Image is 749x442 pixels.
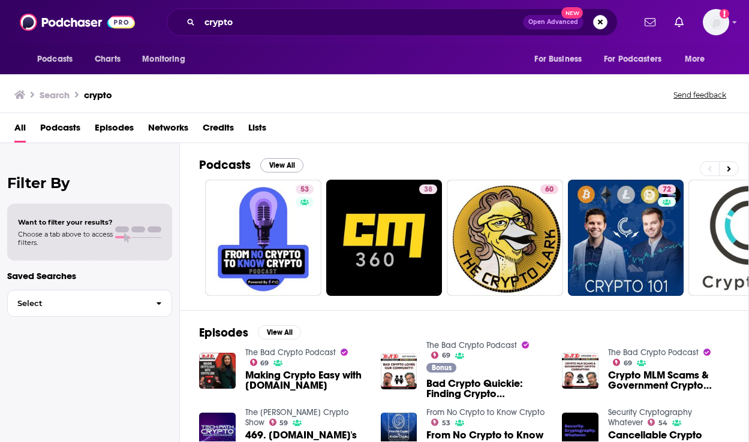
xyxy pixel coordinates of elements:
span: 53 [442,420,450,426]
a: 59 [269,419,288,426]
span: Open Advanced [528,19,578,25]
button: open menu [596,48,679,71]
button: Show profile menu [703,9,729,35]
svg: Add a profile image [720,9,729,19]
button: Open AdvancedNew [523,15,583,29]
span: Logged in as HughE [703,9,729,35]
a: Credits [203,118,234,143]
span: Choose a tab above to access filters. [18,230,113,247]
a: The Bad Crypto Podcast [608,347,699,358]
a: The Bad Crypto Podcast [426,340,517,350]
span: Podcasts [37,51,73,68]
a: 53 [431,419,450,426]
span: Select [8,299,146,307]
h2: Podcasts [199,158,251,172]
a: 69 [250,359,269,366]
span: 53 [300,184,309,196]
span: More [685,51,705,68]
a: 69 [431,352,450,359]
a: Episodes [95,118,134,143]
a: EpisodesView All [199,325,301,340]
a: From No Crypto to Know Crypto [426,407,545,417]
a: The Paul Barron Crypto Show [245,407,348,428]
button: open menu [526,48,597,71]
a: 72 [658,184,676,194]
button: open menu [676,48,720,71]
a: 60 [447,180,563,296]
a: Crypto MLM Scams & Government Crypto Corruption [608,370,729,390]
a: Charts [87,48,128,71]
span: Charts [95,51,121,68]
span: 69 [442,353,450,358]
span: Bonus [432,364,452,371]
a: Bad Crypto Quickie: Finding Crypto Community [426,379,548,399]
img: Podchaser - Follow, Share and Rate Podcasts [20,11,135,34]
button: View All [258,325,301,340]
a: The Bad Crypto Podcast [245,347,336,358]
a: 69 [613,359,632,366]
span: Monitoring [142,51,185,68]
a: 38 [326,180,443,296]
span: For Podcasters [604,51,661,68]
a: 53 [205,180,321,296]
a: Lists [248,118,266,143]
span: 38 [424,184,432,196]
a: Making Crypto Easy with Crypto.com [245,370,366,390]
a: 38 [419,184,437,194]
a: Show notifications dropdown [640,12,660,32]
a: 72 [568,180,684,296]
button: open menu [29,48,88,71]
p: Saved Searches [7,270,172,281]
a: Networks [148,118,188,143]
span: New [561,7,583,19]
a: 53 [296,184,314,194]
span: 72 [663,184,671,196]
a: Podcasts [40,118,80,143]
h2: Episodes [199,325,248,340]
a: Security Cryptography Whatever [608,407,692,428]
img: User Profile [703,9,729,35]
span: 69 [624,361,632,366]
img: Bad Crypto Quickie: Finding Crypto Community [381,353,417,390]
a: PodcastsView All [199,158,303,172]
a: Show notifications dropdown [670,12,688,32]
img: Crypto MLM Scams & Government Crypto Corruption [562,353,598,389]
a: 54 [648,419,667,426]
span: 60 [545,184,554,196]
button: View All [260,158,303,172]
span: 59 [279,420,288,426]
a: 60 [540,184,558,194]
h3: crypto [84,89,112,101]
span: For Business [534,51,582,68]
span: Making Crypto Easy with [DOMAIN_NAME] [245,370,366,390]
button: open menu [134,48,200,71]
h2: Filter By [7,174,172,192]
input: Search podcasts, credits, & more... [200,13,523,32]
button: Select [7,290,172,317]
a: All [14,118,26,143]
button: Send feedback [670,90,730,100]
span: Want to filter your results? [18,218,113,226]
h3: Search [40,89,70,101]
span: 54 [658,420,667,426]
span: 69 [260,361,269,366]
img: Making Crypto Easy with Crypto.com [199,353,236,389]
div: Search podcasts, credits, & more... [167,8,618,36]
